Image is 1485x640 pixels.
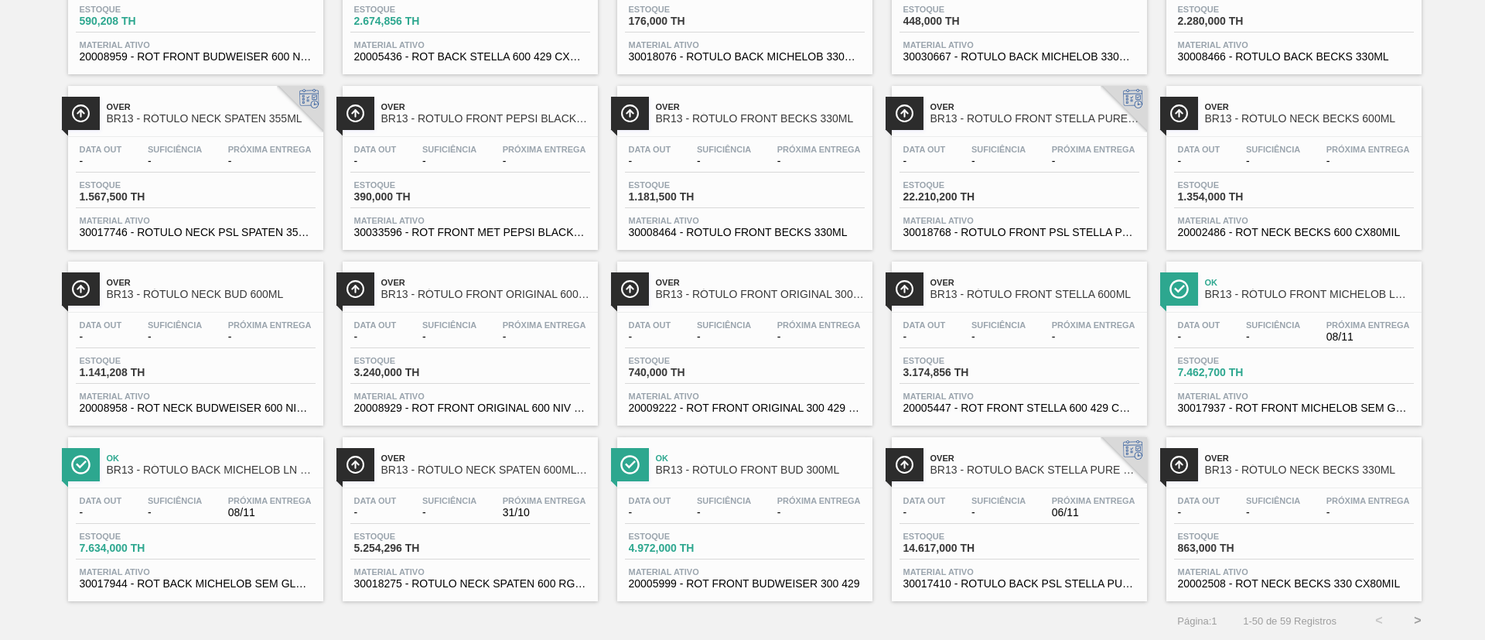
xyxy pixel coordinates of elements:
[354,356,463,365] span: Estoque
[903,320,946,330] span: Data out
[629,5,737,14] span: Estoque
[354,542,463,554] span: 5.254,296 TH
[930,102,1139,111] span: Over
[1326,496,1410,505] span: Próxima Entrega
[1178,156,1220,167] span: -
[930,113,1139,125] span: BR13 - ROTULO FRONT STELLA PURE GOLD 330ML
[1178,507,1220,519] span: -
[629,392,861,401] span: Material ativo
[422,496,476,505] span: Suficiência
[606,74,880,250] a: ÍconeOverBR13 - RÓTULO FRONT BECKS 330MLData out-Suficiência-Próxima Entrega-Estoque1.181,500 THM...
[1178,51,1410,63] span: 30008466 - ROTULO BACK BECKS 330ML
[1052,320,1135,330] span: Próxima Entrega
[1155,426,1429,601] a: ÍconeOverBR13 - RÓTULO NECK BECKS 330MLData out-Suficiência-Próxima Entrega-Estoque863,000 THMate...
[331,250,606,426] a: ÍconeOverBR13 - RÓTULO FRONT ORIGINAL 600MLData out-Suficiência-Próxima Entrega-Estoque3.240,000 ...
[1155,250,1429,426] a: ÍconeOkBR13 - RÓTULO FRONT MICHELOB LN 330MLData out-Suficiência-Próxima Entrega08/11Estoque7.462...
[629,40,861,50] span: Material ativo
[1178,532,1286,541] span: Estoque
[903,145,946,154] span: Data out
[56,250,331,426] a: ÍconeOverBR13 - RÓTULO NECK BUD 600MLData out-Suficiência-Próxima Entrega-Estoque1.141,208 THMate...
[629,367,737,378] span: 740,000 TH
[107,102,316,111] span: Over
[107,453,316,463] span: Ok
[903,216,1135,225] span: Material ativo
[656,102,865,111] span: Over
[1246,507,1300,519] span: -
[71,455,90,474] img: Ícone
[903,191,1012,203] span: 22.210,200 TH
[1178,578,1410,590] span: 20002508 - ROT NECK BECKS 330 CX80MIL
[629,578,861,590] span: 20005999 - ROT FRONT BUDWEISER 300 429
[1205,289,1414,300] span: BR13 - RÓTULO FRONT MICHELOB LN 330ML
[354,496,397,505] span: Data out
[354,156,397,167] span: -
[903,392,1135,401] span: Material ativo
[1178,40,1410,50] span: Material ativo
[331,74,606,250] a: ÍconeOverBR13 - ROTULO FRONT PEPSI BLACK 300MLData out-Suficiência-Próxima Entrega-Estoque390,000...
[930,464,1139,476] span: BR13 - ROTULO BACK STELLA PURE GOLD 330ML
[1360,601,1398,640] button: <
[1178,5,1286,14] span: Estoque
[228,320,312,330] span: Próxima Entrega
[80,191,188,203] span: 1.567,500 TH
[228,145,312,154] span: Próxima Entrega
[80,216,312,225] span: Material ativo
[80,15,188,27] span: 590,208 TH
[228,156,312,167] span: -
[80,356,188,365] span: Estoque
[697,156,751,167] span: -
[903,542,1012,554] span: 14.617,000 TH
[903,496,946,505] span: Data out
[331,426,606,601] a: ÍconeOverBR13 - RÓTULO NECK SPATEN 600ML RGBData out-Suficiência-Próxima Entrega31/10Estoque5.254...
[148,331,202,343] span: -
[656,464,865,476] span: BR13 - RÓTULO FRONT BUD 300ML
[1178,15,1286,27] span: 2.280,000 TH
[656,289,865,300] span: BR13 - RÓTULO FRONT ORIGINAL 300ML
[1178,320,1220,330] span: Data out
[903,367,1012,378] span: 3.174,856 TH
[354,507,397,519] span: -
[777,331,861,343] span: -
[381,289,590,300] span: BR13 - RÓTULO FRONT ORIGINAL 600ML
[80,542,188,554] span: 7.634,000 TH
[1205,453,1414,463] span: Over
[1178,145,1220,154] span: Data out
[629,496,671,505] span: Data out
[629,145,671,154] span: Data out
[629,320,671,330] span: Data out
[1205,464,1414,476] span: BR13 - RÓTULO NECK BECKS 330ML
[422,156,476,167] span: -
[1155,74,1429,250] a: ÍconeOverBR13 - RÓTULO NECK BECKS 600MLData out-Suficiência-Próxima Entrega-Estoque1.354,000 THMa...
[503,496,586,505] span: Próxima Entrega
[903,156,946,167] span: -
[697,496,751,505] span: Suficiência
[697,145,751,154] span: Suficiência
[1178,331,1220,343] span: -
[1178,392,1410,401] span: Material ativo
[228,331,312,343] span: -
[56,426,331,601] a: ÍconeOkBR13 - RÓTULO BACK MICHELOB LN 330MLData out-Suficiência-Próxima Entrega08/11Estoque7.634,...
[422,145,476,154] span: Suficiência
[1052,331,1135,343] span: -
[971,145,1026,154] span: Suficiência
[903,5,1012,14] span: Estoque
[903,402,1135,414] span: 20005447 - ROT FRONT STELLA 600 429 CX48MIL
[354,532,463,541] span: Estoque
[903,532,1012,541] span: Estoque
[354,15,463,27] span: 2.674,856 TH
[895,279,914,299] img: Ícone
[80,320,122,330] span: Data out
[80,402,312,414] span: 20008958 - ROT NECK BUDWEISER 600 NIV 024 CX336MIL
[80,367,188,378] span: 1.141,208 TH
[880,250,1155,426] a: ÍconeOverBR13 - RÓTULO FRONT STELLA 600MLData out-Suficiência-Próxima Entrega-Estoque3.174,856 TH...
[971,156,1026,167] span: -
[1169,455,1189,474] img: Ícone
[503,156,586,167] span: -
[71,104,90,123] img: Ícone
[80,156,122,167] span: -
[354,331,397,343] span: -
[606,426,880,601] a: ÍconeOkBR13 - RÓTULO FRONT BUD 300MLData out-Suficiência-Próxima Entrega-Estoque4.972,000 THMater...
[148,320,202,330] span: Suficiência
[1205,278,1414,287] span: Ok
[381,102,590,111] span: Over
